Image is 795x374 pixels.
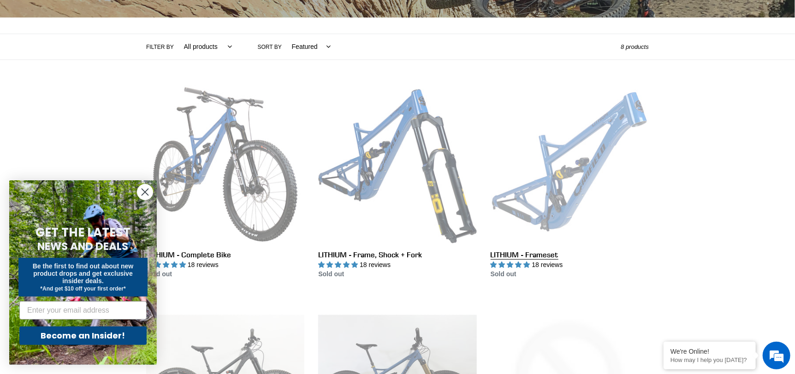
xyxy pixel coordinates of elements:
[19,301,147,320] input: Enter your email address
[258,43,282,51] label: Sort by
[670,348,749,355] div: We're Online!
[621,43,649,50] span: 8 products
[36,224,131,241] span: GET THE LATEST
[146,43,174,51] label: Filter by
[19,327,147,345] button: Become an Insider!
[33,262,134,285] span: Be the first to find out about new product drops and get exclusive insider deals.
[40,285,125,292] span: *And get $10 off your first order*
[137,184,153,200] button: Close dialog
[670,356,749,363] p: How may I help you today?
[38,239,129,254] span: NEWS AND DEALS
